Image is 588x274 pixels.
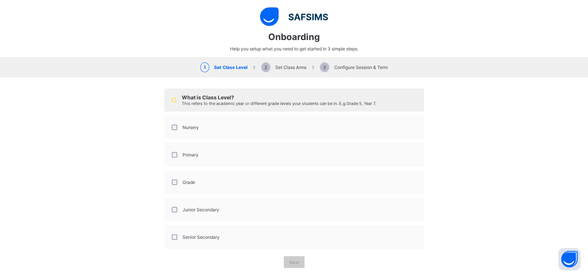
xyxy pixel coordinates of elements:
[230,46,358,52] span: Help you setup what you need to get started in 3 simple steps.
[200,65,247,70] span: Set Class Level
[183,179,195,185] label: Grade
[183,234,220,240] label: Senior Secondary
[261,65,306,70] span: Set Class Arms
[183,125,199,130] label: Nursery
[182,94,234,100] span: What is Class Level?
[289,260,299,265] span: Next
[261,62,270,72] span: 2
[268,32,320,42] span: Onboarding
[183,152,198,158] label: Primary
[182,101,376,106] span: This refers to the academic year or different grade levels your students can be in. E.g. Grade 5,...
[200,62,209,72] span: 1
[260,7,328,26] img: logo
[320,65,388,70] span: Configure Session & Term
[320,62,329,72] span: 3
[558,248,581,270] button: Open asap
[183,207,219,212] label: Junior Secondary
